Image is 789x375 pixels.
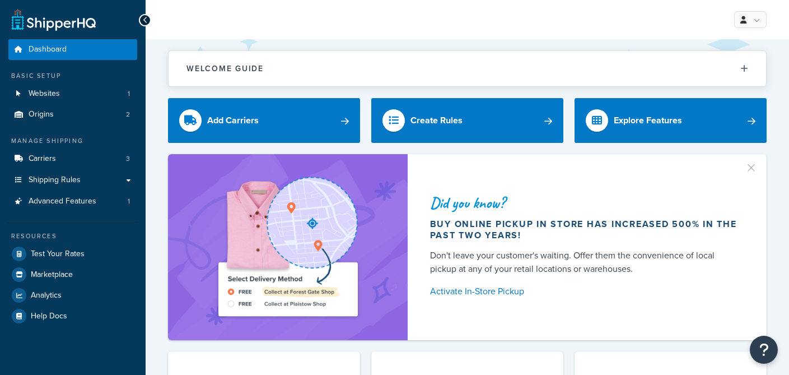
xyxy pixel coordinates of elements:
li: Carriers [8,149,137,169]
img: ad-shirt-map-b0359fc47e01cab431d101c4b569394f6a03f54285957d908178d52f29eb9668.png [186,171,389,323]
span: 1 [128,89,130,99]
button: Open Resource Center [750,336,778,364]
span: 1 [128,197,130,206]
a: Origins2 [8,104,137,125]
span: Carriers [29,154,56,164]
span: 3 [126,154,130,164]
span: Origins [29,110,54,119]
span: Test Your Rates [31,249,85,259]
span: Advanced Features [29,197,96,206]
div: Buy online pickup in store has increased 500% in the past two years! [430,219,740,241]
a: Websites1 [8,84,137,104]
a: Marketplace [8,265,137,285]
span: Dashboard [29,45,67,54]
a: Add Carriers [168,98,360,143]
a: Dashboard [8,39,137,60]
a: Explore Features [575,98,767,143]
div: Did you know? [430,195,740,211]
span: Websites [29,89,60,99]
li: Websites [8,84,137,104]
span: Analytics [31,291,62,300]
a: Advanced Features1 [8,191,137,212]
a: Shipping Rules [8,170,137,191]
span: Help Docs [31,312,67,321]
div: Create Rules [410,113,463,128]
a: Test Your Rates [8,244,137,264]
a: Carriers3 [8,149,137,169]
span: Marketplace [31,270,73,280]
span: Shipping Rules [29,175,81,185]
div: Resources [8,232,137,241]
button: Welcome Guide [169,51,766,86]
div: Explore Features [614,113,682,128]
span: 2 [126,110,130,119]
h2: Welcome Guide [186,64,264,73]
a: Create Rules [371,98,563,143]
a: Analytics [8,285,137,305]
a: Help Docs [8,306,137,326]
li: Origins [8,104,137,125]
div: Manage Shipping [8,136,137,146]
div: Add Carriers [207,113,259,128]
li: Advanced Features [8,191,137,212]
div: Don't leave your customer's waiting. Offer them the convenience of local pickup at any of your re... [430,249,740,276]
div: Basic Setup [8,71,137,81]
a: Activate In-Store Pickup [430,284,740,299]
